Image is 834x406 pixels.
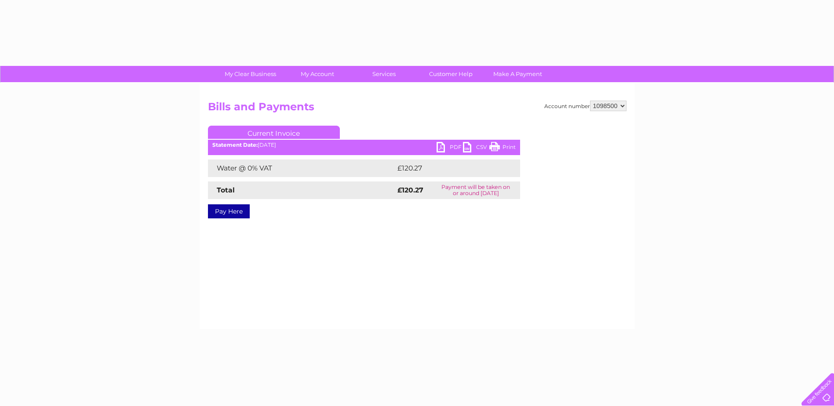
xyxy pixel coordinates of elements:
div: Account number [544,101,626,111]
td: Payment will be taken on or around [DATE] [432,181,520,199]
a: Print [489,142,516,155]
a: PDF [437,142,463,155]
a: CSV [463,142,489,155]
strong: Total [217,186,235,194]
div: [DATE] [208,142,520,148]
a: My Clear Business [214,66,287,82]
a: Make A Payment [481,66,554,82]
b: Statement Date: [212,141,258,148]
a: Services [348,66,420,82]
a: Current Invoice [208,126,340,139]
strong: £120.27 [397,186,423,194]
h2: Bills and Payments [208,101,626,117]
td: Water @ 0% VAT [208,159,395,177]
a: My Account [281,66,353,82]
a: Customer Help [415,66,487,82]
td: £120.27 [395,159,504,177]
a: Pay Here [208,204,250,218]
